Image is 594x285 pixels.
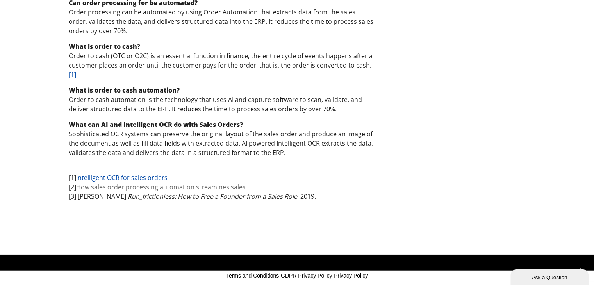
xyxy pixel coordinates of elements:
[510,268,590,285] iframe: chat widget
[69,42,140,51] strong: ?
[69,70,76,79] a: [1]
[69,120,243,129] strong: What can AI and Intelligent OCR do with Sales Orders?
[226,273,279,279] a: Terms and Conditions
[281,273,332,279] a: GDPR Privacy Policy
[69,42,137,51] strong: What is order to cash
[332,273,334,279] span: -
[69,173,373,201] p: [1] [2] [3] [PERSON_NAME]. . 2019.
[76,183,246,191] a: How sales order processing automation streamines sales
[69,7,373,36] p: Order processing can be automated by using Order Automation that extracts data from the sales ord...
[334,273,368,279] a: Privacy Policy
[69,86,180,94] strong: What is order to cash automation?
[128,192,297,201] em: Run_frictionless: How to Free a Founder from a Sales Role
[76,173,168,182] a: Intelligent OCR for sales orders
[69,129,373,157] p: Sophisticated OCR systems can preserve the original layout of the sales order and produce an imag...
[69,95,373,114] p: Order to cash automation is the technology that uses AI and capture software to scan, validate, a...
[279,273,281,279] span: -
[69,51,373,79] p: Order to cash (OTC or O2C) is an essential function in finance; the entire cycle of events happen...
